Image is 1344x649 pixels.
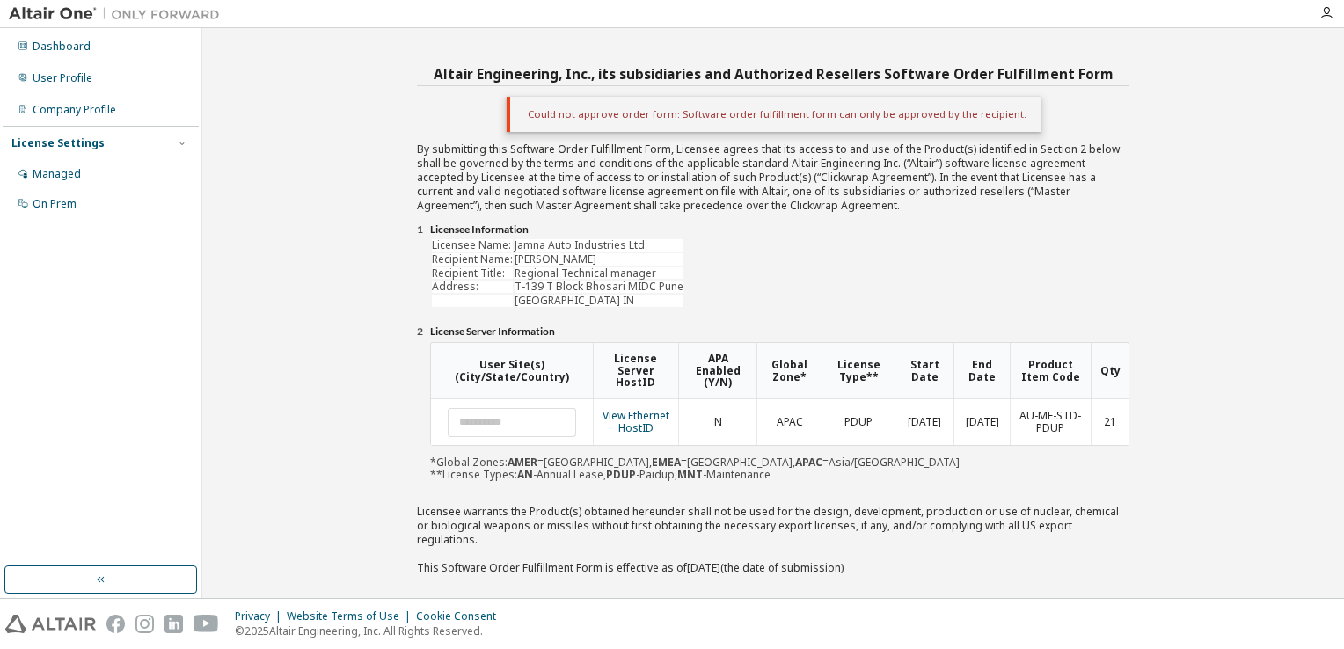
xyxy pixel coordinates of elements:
[164,615,183,633] img: linkedin.svg
[593,343,678,399] th: License Server HostID
[1010,343,1091,399] th: Product Item Code
[606,467,636,482] b: PDUP
[417,62,1129,621] div: By submitting this Software Order Fulfillment Form, Licensee agrees that its access to and use of...
[678,343,757,399] th: APA Enabled (Y/N)
[895,399,953,445] td: [DATE]
[432,239,513,252] td: Licensee Name:
[9,5,229,23] img: Altair One
[33,167,81,181] div: Managed
[416,609,507,623] div: Cookie Consent
[1010,399,1091,445] td: AU-ME-STD-PDUP
[33,103,116,117] div: Company Profile
[106,615,125,633] img: facebook.svg
[1091,343,1129,399] th: Qty
[194,615,219,633] img: youtube.svg
[33,40,91,54] div: Dashboard
[507,97,1041,132] div: Could not approve order form: Software order fulfillment form can only be approved by the recipient.
[508,455,537,470] b: AMER
[287,609,416,623] div: Website Terms of Use
[5,615,96,633] img: altair_logo.svg
[430,223,1129,237] li: Licensee Information
[603,408,669,435] a: View Ethernet HostID
[795,455,822,470] b: APAC
[432,281,513,293] td: Address:
[895,343,953,399] th: Start Date
[652,455,681,470] b: EMEA
[756,343,822,399] th: Global Zone*
[431,343,593,399] th: User Site(s) (City/State/Country)
[33,197,77,211] div: On Prem
[11,136,105,150] div: License Settings
[515,295,683,307] td: [GEOGRAPHIC_DATA] IN
[432,267,513,280] td: Recipient Title:
[515,281,683,293] td: T-139 T Block Bhosari MIDC Pune
[235,609,287,623] div: Privacy
[235,623,507,638] p: © 2025 Altair Engineering, Inc. All Rights Reserved.
[417,62,1129,86] h3: Altair Engineering, Inc., its subsidiaries and Authorized Resellers Software Order Fulfillment Form
[756,399,822,445] td: APAC
[677,467,703,482] b: MNT
[517,467,533,482] b: AN
[1091,399,1129,445] td: 21
[678,399,757,445] td: N
[33,71,92,85] div: User Profile
[430,325,1129,339] li: License Server Information
[953,343,1010,399] th: End Date
[430,342,1129,481] div: *Global Zones: =[GEOGRAPHIC_DATA], =[GEOGRAPHIC_DATA], =Asia/[GEOGRAPHIC_DATA] **License Types: -...
[953,399,1010,445] td: [DATE]
[515,239,683,252] td: Jamna Auto Industries Ltd
[135,615,154,633] img: instagram.svg
[822,343,895,399] th: License Type**
[515,253,683,266] td: [PERSON_NAME]
[432,253,513,266] td: Recipient Name:
[515,267,683,280] td: Regional Technical manager
[822,399,895,445] td: PDUP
